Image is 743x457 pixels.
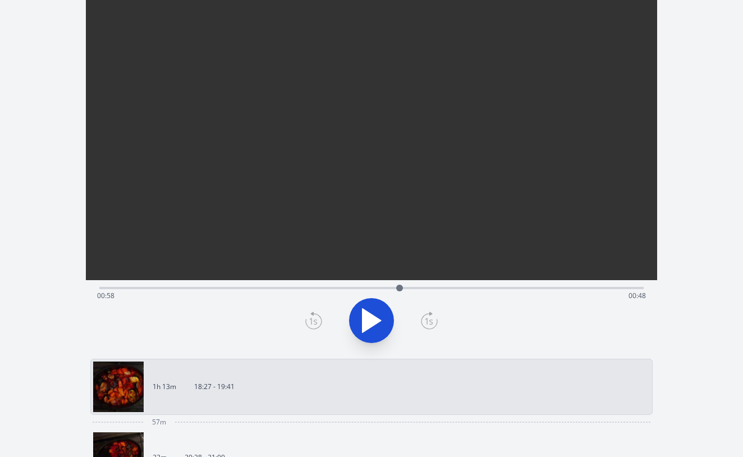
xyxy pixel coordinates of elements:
[93,362,144,412] img: 250829092819_thumb.jpeg
[194,382,235,391] p: 18:27 - 19:41
[629,291,646,300] span: 00:48
[153,382,176,391] p: 1h 13m
[97,291,114,300] span: 00:58
[152,418,166,427] span: 57m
